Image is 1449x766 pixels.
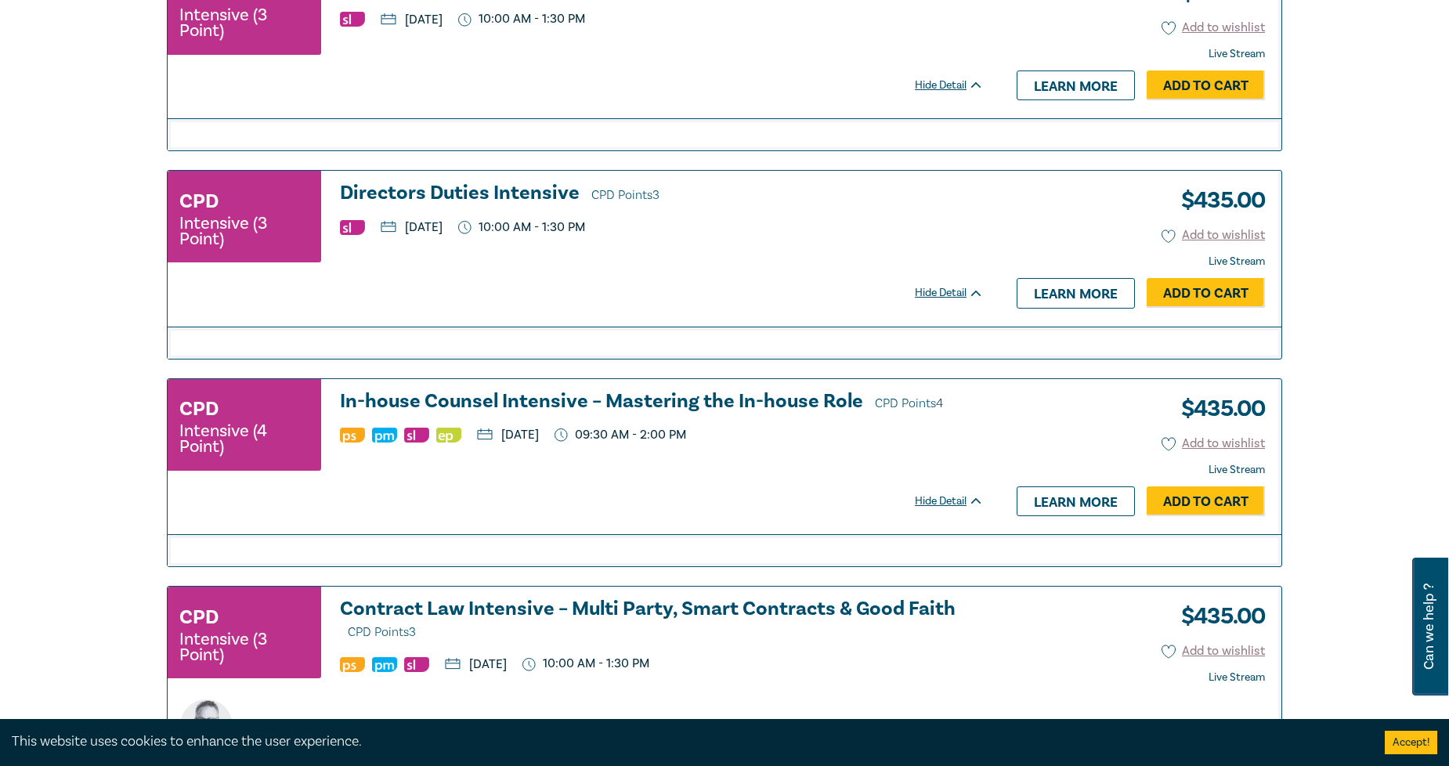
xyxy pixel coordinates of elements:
h3: Directors Duties Intensive [340,182,984,206]
strong: Live Stream [1209,463,1265,477]
div: Hide Detail [915,493,1001,509]
span: CPD Points 4 [875,396,943,411]
h3: In-house Counsel Intensive – Mastering the In-house Role [340,391,984,414]
img: Substantive Law [404,657,429,672]
small: Intensive (3 Point) [179,215,309,247]
p: 10:00 AM - 1:30 PM [458,12,585,27]
img: Substantive Law [404,428,429,443]
p: [PERSON_NAME] [243,715,348,735]
div: This website uses cookies to enhance the user experience. [12,732,1361,752]
img: Practice Management & Business Skills [372,428,397,443]
h3: CPD [179,187,219,215]
span: CPD Points 3 [591,187,659,203]
span: CPD Points 3 [348,624,416,640]
a: Learn more [1017,70,1135,100]
a: Add to Cart [1147,278,1265,308]
a: Directors Duties Intensive CPD Points3 [340,182,984,206]
h3: CPD [179,603,219,631]
button: Add to wishlist [1162,226,1266,244]
div: Hide Detail [915,285,1001,301]
button: Add to wishlist [1162,435,1266,453]
h3: $ 435.00 [1169,598,1265,634]
button: Add to wishlist [1162,642,1266,660]
a: In-house Counsel Intensive – Mastering the In-house Role CPD Points4 [340,391,984,414]
strong: Live Stream [1209,670,1265,685]
small: Intensive (3 Point) [179,631,309,663]
p: 10:00 AM - 1:30 PM [458,220,585,235]
img: Substantive Law [340,220,365,235]
a: Add to Cart [1147,70,1265,100]
p: [DATE] [445,658,507,670]
img: Substantive Law [340,12,365,27]
a: Learn more [1017,278,1135,308]
h3: Contract Law Intensive – Multi Party, Smart Contracts & Good Faith [340,598,984,643]
strong: Live Stream [1209,255,1265,269]
p: 10:00 AM - 1:30 PM [522,656,649,671]
p: [DATE] [477,428,539,441]
strong: Live Stream [1209,47,1265,61]
img: Professional Skills [340,428,365,443]
img: Professional Skills [340,657,365,672]
small: Intensive (4 Point) [179,423,309,454]
span: Can we help ? [1422,567,1436,686]
a: Contract Law Intensive – Multi Party, Smart Contracts & Good Faith CPD Points3 [340,598,984,643]
div: Hide Detail [915,78,1001,93]
button: Add to wishlist [1162,19,1266,37]
img: Practice Management & Business Skills [372,657,397,672]
a: Learn more [1017,486,1135,516]
p: [DATE] [381,221,443,233]
h3: $ 435.00 [1169,391,1265,427]
a: Add to Cart [1147,486,1265,516]
img: https://s3.ap-southeast-2.amazonaws.com/leo-cussen-store-production-content/Contacts/Brendan%20Ea... [180,699,233,752]
img: Ethics & Professional Responsibility [436,428,461,443]
h3: $ 435.00 [1169,182,1265,219]
h3: CPD [179,395,219,423]
small: Intensive (3 Point) [179,7,309,38]
p: 09:30 AM - 2:00 PM [555,428,686,443]
button: Accept cookies [1385,731,1437,754]
p: [DATE] [381,13,443,26]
